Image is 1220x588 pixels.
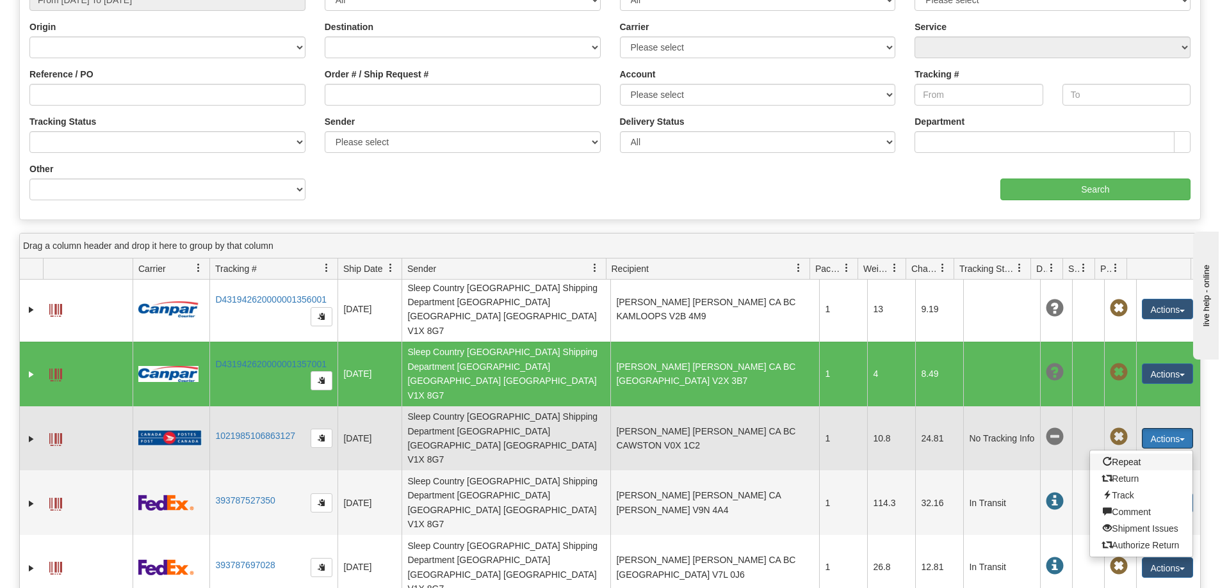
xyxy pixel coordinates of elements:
[338,342,402,406] td: [DATE]
[1090,537,1192,553] a: Authorize Return
[25,368,38,381] a: Expand
[311,371,332,390] button: Copy to clipboard
[25,433,38,445] a: Expand
[620,68,656,81] label: Account
[610,342,819,406] td: [PERSON_NAME] [PERSON_NAME] CA BC [GEOGRAPHIC_DATA] V2X 3B7
[311,307,332,326] button: Copy to clipboard
[49,298,62,319] a: Label
[1073,257,1094,279] a: Shipment Issues filter column settings
[10,11,118,20] div: live help - online
[610,470,819,535] td: [PERSON_NAME] [PERSON_NAME] CA [PERSON_NAME] V9N 4A4
[1110,299,1128,317] span: Pickup Not Assigned
[325,68,429,81] label: Order # / Ship Request #
[915,406,963,471] td: 24.81
[1009,257,1030,279] a: Tracking Status filter column settings
[932,257,954,279] a: Charge filter column settings
[25,497,38,510] a: Expand
[915,84,1043,106] input: From
[25,562,38,575] a: Expand
[1110,557,1128,575] span: Pickup Not Assigned
[325,115,355,128] label: Sender
[1041,257,1062,279] a: Delivery Status filter column settings
[402,277,610,342] td: Sleep Country [GEOGRAPHIC_DATA] Shipping Department [GEOGRAPHIC_DATA] [GEOGRAPHIC_DATA] [GEOGRAPH...
[620,115,685,128] label: Delivery Status
[25,303,38,316] a: Expand
[138,262,166,275] span: Carrier
[138,366,199,382] img: 14 - Canpar
[49,556,62,576] a: Label
[1046,299,1064,317] span: Unknown
[620,20,649,33] label: Carrier
[138,559,194,575] img: 2 - FedEx Express®
[1191,228,1219,359] iframe: chat widget
[325,20,373,33] label: Destination
[1090,504,1192,520] a: Comment
[1036,262,1047,275] span: Delivery Status
[215,431,295,441] a: 1021985106863127
[380,257,402,279] a: Ship Date filter column settings
[338,470,402,535] td: [DATE]
[1105,257,1126,279] a: Pickup Status filter column settings
[584,257,606,279] a: Sender filter column settings
[915,20,947,33] label: Service
[612,262,649,275] span: Recipient
[1090,520,1192,537] a: Shipment Issues
[1142,557,1193,578] button: Actions
[863,262,890,275] span: Weight
[343,262,382,275] span: Ship Date
[963,406,1040,471] td: No Tracking Info
[1046,493,1064,511] span: In Transit
[819,342,867,406] td: 1
[188,257,209,279] a: Carrier filter column settings
[311,558,332,577] button: Copy to clipboard
[1142,299,1193,319] button: Actions
[311,493,332,513] button: Copy to clipboard
[1068,262,1079,275] span: Shipment Issues
[138,430,201,446] img: 20 - Canada Post
[311,429,332,448] button: Copy to clipboard
[1046,428,1064,446] span: No Tracking Info
[1100,262,1111,275] span: Pickup Status
[20,234,1200,258] div: grid grouping header
[788,257,809,279] a: Recipient filter column settings
[29,20,56,33] label: Origin
[915,115,964,128] label: Department
[49,363,62,383] a: Label
[49,427,62,448] a: Label
[915,68,959,81] label: Tracking #
[610,406,819,471] td: [PERSON_NAME] [PERSON_NAME] CA BC CAWSTON V0X 1C2
[316,257,338,279] a: Tracking # filter column settings
[911,262,938,275] span: Charge
[1090,470,1192,487] a: Return
[915,277,963,342] td: 9.19
[1142,363,1193,384] button: Actions
[1046,363,1064,381] span: Unknown
[215,495,275,505] a: 393787527350
[867,470,915,535] td: 114.3
[138,495,194,511] img: 2 - FedEx Express®
[610,277,819,342] td: [PERSON_NAME] [PERSON_NAME] CA BC KAMLOOPS V2B 4M9
[819,406,867,471] td: 1
[407,262,436,275] span: Sender
[49,492,62,513] a: Label
[963,470,1040,535] td: In Transit
[1000,179,1191,200] input: Search
[884,257,906,279] a: Weight filter column settings
[1110,428,1128,446] span: Pickup Not Assigned
[819,277,867,342] td: 1
[338,406,402,471] td: [DATE]
[1090,487,1192,504] a: Track
[1090,454,1192,470] a: Repeat
[1062,84,1191,106] input: To
[338,277,402,342] td: [DATE]
[215,560,275,570] a: 393787697028
[29,115,96,128] label: Tracking Status
[915,342,963,406] td: 8.49
[215,294,327,305] a: D431942620000001356001
[402,470,610,535] td: Sleep Country [GEOGRAPHIC_DATA] Shipping Department [GEOGRAPHIC_DATA] [GEOGRAPHIC_DATA] [GEOGRAPH...
[836,257,858,279] a: Packages filter column settings
[29,163,53,175] label: Other
[1110,363,1128,381] span: Pickup Not Assigned
[215,359,327,369] a: D431942620000001357001
[915,470,963,535] td: 32.16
